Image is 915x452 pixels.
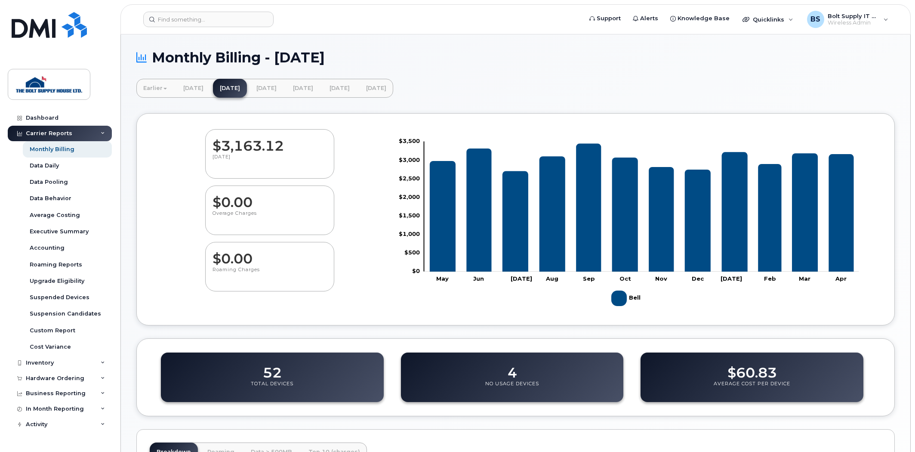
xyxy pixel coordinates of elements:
[213,130,327,154] dd: $3,163.12
[508,356,517,381] dd: 4
[399,156,420,163] tspan: $3,000
[399,174,420,181] tspan: $2,500
[583,275,595,282] tspan: Sep
[213,210,327,226] p: Overage Charges
[473,275,484,282] tspan: Jun
[692,275,705,282] tspan: Dec
[714,381,790,396] p: Average Cost Per Device
[835,275,847,282] tspan: Apr
[263,356,282,381] dd: 52
[213,242,327,266] dd: $0.00
[656,275,668,282] tspan: Nov
[412,267,420,274] tspan: $0
[323,79,357,98] a: [DATE]
[546,275,559,282] tspan: Aug
[399,137,859,310] g: Chart
[436,275,449,282] tspan: May
[511,275,533,282] tspan: [DATE]
[213,266,327,282] p: Roaming Charges
[213,186,327,210] dd: $0.00
[611,287,642,310] g: Bell
[404,249,420,256] tspan: $500
[399,137,420,144] tspan: $3,500
[251,381,293,396] p: Total Devices
[764,275,776,282] tspan: Feb
[399,193,420,200] tspan: $2,000
[399,230,420,237] tspan: $1,000
[286,79,320,98] a: [DATE]
[213,79,247,98] a: [DATE]
[250,79,283,98] a: [DATE]
[136,50,895,65] h1: Monthly Billing - [DATE]
[213,154,327,169] p: [DATE]
[799,275,810,282] tspan: Mar
[611,287,642,310] g: Legend
[176,79,210,98] a: [DATE]
[721,275,742,282] tspan: [DATE]
[727,356,777,381] dd: $60.83
[485,381,539,396] p: No Usage Devices
[136,79,174,98] a: Earlier
[430,143,854,271] g: Bell
[619,275,631,282] tspan: Oct
[359,79,393,98] a: [DATE]
[399,212,420,219] tspan: $1,500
